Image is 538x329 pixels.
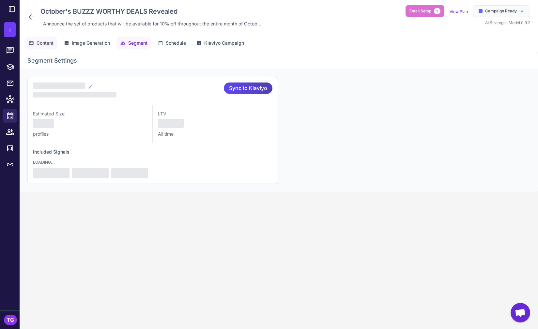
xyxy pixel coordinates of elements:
[158,110,272,117] div: LTV
[116,37,151,49] button: Segment
[4,315,17,325] div: TG
[192,37,248,49] button: Klaviyo Campaign
[37,39,54,47] span: Content
[450,9,468,14] a: View Plan
[72,39,110,47] span: Image Generation
[204,39,244,47] span: Klaviyo Campaign
[511,303,530,322] div: Open chat
[33,159,272,165] div: LOADING...
[434,8,440,14] span: 3
[485,20,530,25] span: AI Strategist Model 0.9.2
[27,56,530,65] h2: Segment Settings
[38,5,264,18] div: Click to edit campaign name
[4,22,16,37] button: +
[60,37,114,49] button: Image Generation
[154,37,190,49] button: Schedule
[406,5,444,17] button: Email Setup3
[40,19,264,29] div: Click to edit description
[43,20,261,27] span: Announce the set of products that will be available for 10% off throughout the entire month of Oc...
[229,82,267,94] span: Sync to Klaviyo
[33,110,147,117] div: Estimated Size
[33,130,147,138] div: profiles
[409,8,431,14] span: Email Setup
[158,130,272,138] div: All time
[8,25,12,35] span: +
[33,148,272,156] h4: Included Signals
[128,39,147,47] span: Segment
[88,84,93,89] button: Edit segment
[166,39,186,47] span: Schedule
[25,37,57,49] button: Content
[485,8,517,14] span: Campaign Ready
